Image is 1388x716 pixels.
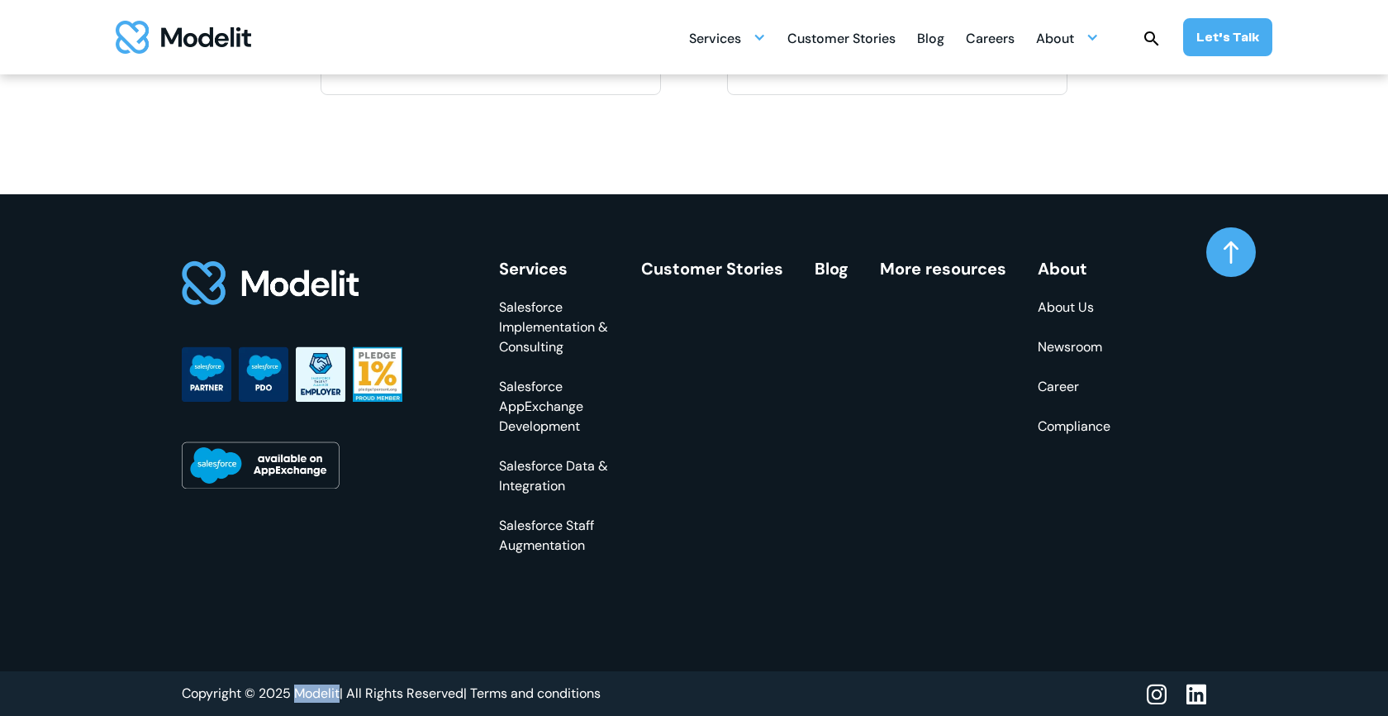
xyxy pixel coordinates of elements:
img: instagram icon [1147,684,1167,704]
a: More resources [880,258,1006,279]
span: All Rights Reserved [346,685,463,702]
div: About [1036,24,1074,56]
span: | [463,685,467,702]
a: Career [1038,377,1110,397]
div: Blog [917,24,944,56]
div: Copyright © 2025 Modelit [182,685,467,703]
a: Customer Stories [641,258,783,279]
a: Salesforce Data & Integration [499,456,610,496]
a: Newsroom [1038,337,1110,357]
div: Careers [966,24,1015,56]
a: home [116,21,251,54]
span: | [340,685,343,702]
a: Blog [815,258,848,279]
a: Salesforce Implementation & Consulting [499,298,610,357]
img: arrow up [1224,241,1238,264]
div: Services [499,260,610,278]
a: Compliance [1038,417,1110,437]
a: Salesforce AppExchange Development [499,377,610,437]
div: Customer Stories [787,24,896,56]
div: Services [689,24,741,56]
a: Customer Stories [787,21,896,54]
a: Let’s Talk [1183,18,1272,56]
img: linkedin icon [1186,684,1206,704]
a: About Us [1038,298,1110,317]
a: Terms and conditions [470,685,601,703]
div: Let’s Talk [1196,28,1259,46]
img: modelit logo [116,21,251,54]
div: About [1036,21,1099,54]
img: footer logo [182,260,360,307]
a: Careers [966,21,1015,54]
a: Salesforce Staff Augmentation [499,516,610,556]
div: About [1038,260,1110,278]
div: Services [689,21,766,54]
a: Blog [917,21,944,54]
